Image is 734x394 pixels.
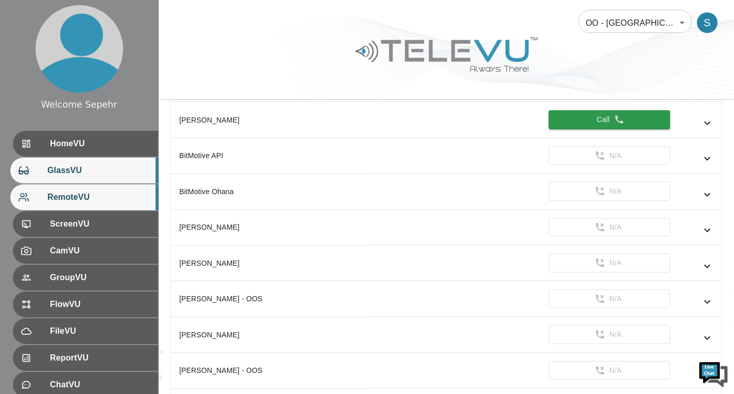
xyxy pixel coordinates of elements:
span: RemoteVU [47,191,150,203]
div: [PERSON_NAME] [179,330,358,340]
img: Logo [354,33,539,76]
div: Chat with us now [54,54,173,67]
textarea: Type your message and hit 'Enter' [5,281,196,317]
div: Minimize live chat window [169,5,194,30]
span: ScreenVU [50,218,150,230]
span: ChatVU [50,379,150,391]
div: [PERSON_NAME] [179,115,358,125]
span: CamVU [50,245,150,257]
span: ReportVU [50,352,150,364]
div: [PERSON_NAME] [179,222,358,232]
img: profile.png [36,5,123,93]
div: ReportVU [13,345,158,371]
div: CamVU [13,238,158,264]
button: Call [549,110,670,129]
span: FileVU [50,325,150,337]
span: GroupVU [50,271,150,284]
span: HomeVU [50,138,150,150]
div: [PERSON_NAME] - OOS [179,294,358,304]
div: FlowVU [13,292,158,317]
div: OO - [GEOGRAPHIC_DATA]- [PERSON_NAME] [578,8,692,37]
div: BitMotive API [179,150,358,161]
div: GroupVU [13,265,158,290]
div: RemoteVU [10,184,158,210]
span: GlassVU [47,164,150,177]
span: FlowVU [50,298,150,311]
div: FileVU [13,318,158,344]
div: [PERSON_NAME] - OOS [179,365,358,375]
div: ScreenVU [13,211,158,237]
div: S [697,12,718,33]
div: HomeVU [13,131,158,157]
div: [PERSON_NAME] [179,258,358,268]
img: Chat Widget [698,358,729,389]
div: GlassVU [10,158,158,183]
div: BitMotive Ohana [179,186,358,197]
img: d_736959983_company_1615157101543_736959983 [18,48,43,74]
div: Welcome Sepehr [41,98,117,111]
span: We're online! [60,130,142,234]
